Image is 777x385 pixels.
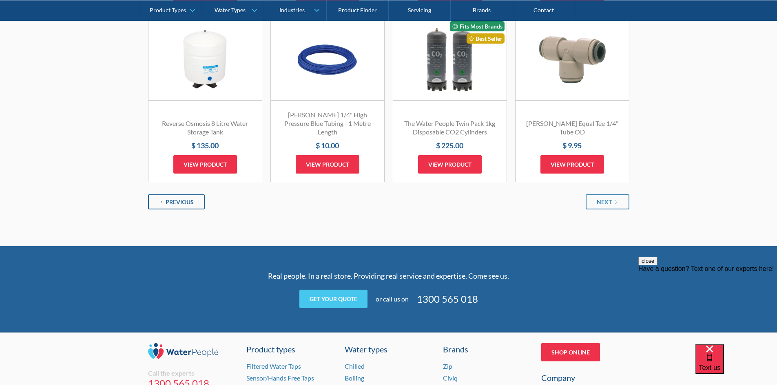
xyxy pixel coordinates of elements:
div: Brands [443,343,531,355]
a: Boiling [345,374,364,382]
a: View product [418,155,482,174]
p: Real people. In a real store. Providing real service and expertise. Come see us. [230,271,548,282]
div: Call the experts [148,369,236,377]
h4: $ 225.00 [401,140,498,151]
a: View product [296,155,359,174]
div: Next [597,198,612,206]
a: 1300 565 018 [417,292,478,306]
a: View product [173,155,237,174]
a: Civiq [443,374,458,382]
h3: [PERSON_NAME] Equal Tee 1/4" Tube OD [524,119,621,136]
a: Product types [246,343,334,355]
a: Previous Page [148,194,205,209]
h4: $ 9.95 [524,140,621,151]
div: Previous [166,198,194,206]
a: Shop Online [541,343,600,361]
a: Sensor/Hands Free Taps [246,374,314,382]
a: Zip [443,362,452,370]
p: or call us on [376,294,409,304]
h4: $ 135.00 [157,140,254,151]
a: View product [540,155,604,174]
div: Industries [279,7,305,13]
div: Water Types [215,7,246,13]
iframe: podium webchat widget prompt [638,257,777,354]
a: Fits Most BrandsBest Seller [393,19,507,101]
h3: Reverse Osmosis 8 Litre Water Storage Tank [157,119,254,136]
a: Chilled [345,362,365,370]
div: Fits Most Brands [450,21,505,31]
a: Filtered Water Taps [246,362,301,370]
h4: $ 10.00 [279,140,376,151]
h3: [PERSON_NAME] 1/4" High Pressure Blue Tubing - 1 Metre Length [279,111,376,136]
a: Next Page [586,194,629,209]
a: Get your quote [299,290,367,308]
div: Product Types [150,7,186,13]
iframe: podium webchat widget bubble [695,344,777,385]
div: Best Seller [467,33,505,44]
a: Water types [345,343,433,355]
h3: The Water People Twin Pack 1kg Disposable CO2 Cylinders [401,119,498,136]
div: List [148,194,629,209]
div: Company [541,372,629,384]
